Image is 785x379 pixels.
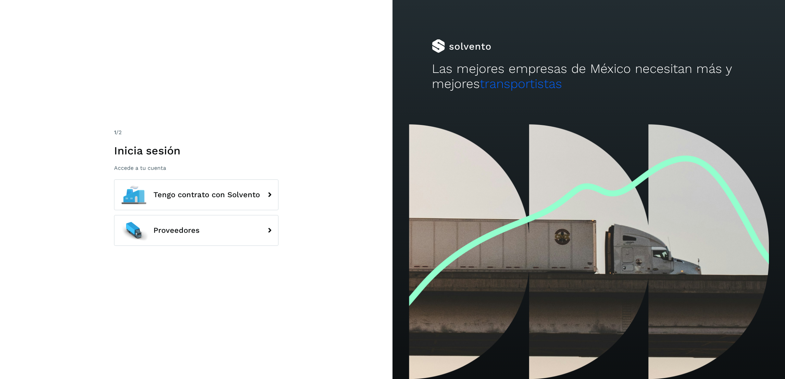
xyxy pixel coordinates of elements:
[114,215,278,246] button: Proveedores
[480,76,562,91] span: transportistas
[153,226,200,235] span: Proveedores
[114,165,278,171] p: Accede a tu cuenta
[114,129,116,136] span: 1
[432,61,746,92] h2: Las mejores empresas de México necesitan más y mejores
[153,191,260,199] span: Tengo contrato con Solvento
[114,144,278,157] h1: Inicia sesión
[114,128,278,137] div: /2
[114,179,278,210] button: Tengo contrato con Solvento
